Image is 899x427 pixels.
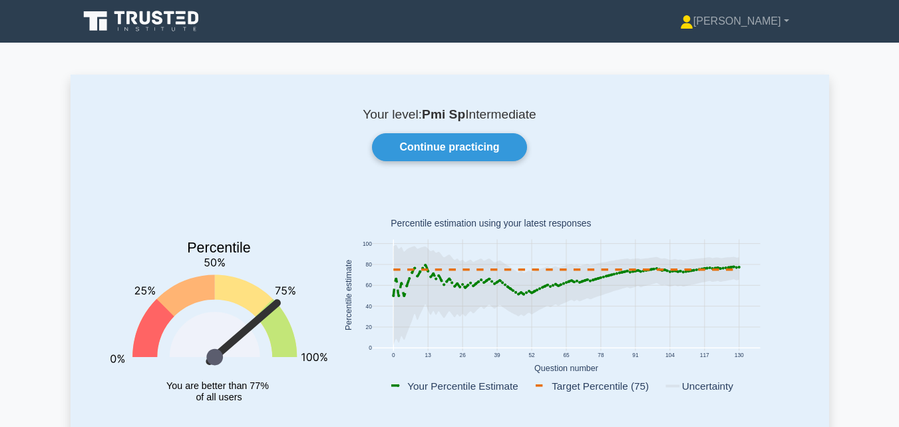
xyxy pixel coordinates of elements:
[196,392,242,403] tspan: of all users
[372,133,526,161] a: Continue practicing
[734,352,743,358] text: 130
[391,218,591,229] text: Percentile estimation using your latest responses
[665,352,674,358] text: 104
[632,352,639,358] text: 91
[459,352,466,358] text: 26
[391,352,395,358] text: 0
[422,107,465,121] b: Pmi Sp
[598,352,604,358] text: 78
[534,364,598,373] text: Question number
[365,282,372,289] text: 60
[528,352,535,358] text: 52
[369,345,372,352] text: 0
[563,352,570,358] text: 65
[362,240,371,247] text: 100
[365,324,372,330] text: 20
[187,240,251,256] text: Percentile
[365,303,372,310] text: 40
[365,261,372,268] text: 80
[166,380,269,391] tspan: You are better than 77%
[425,352,431,358] text: 13
[699,352,709,358] text: 117
[344,260,353,330] text: Percentile estimate
[102,107,797,123] p: Your level: Intermediate
[494,352,500,358] text: 39
[648,8,821,35] a: [PERSON_NAME]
